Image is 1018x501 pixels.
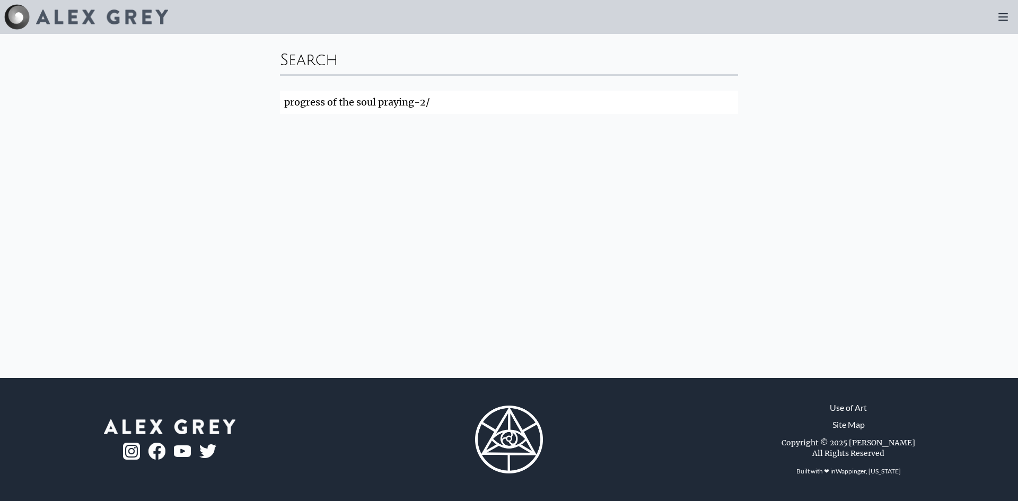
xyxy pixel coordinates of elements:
a: Use of Art [830,401,867,414]
img: youtube-logo.png [174,445,191,458]
div: All Rights Reserved [812,448,884,459]
div: Copyright © 2025 [PERSON_NAME] [782,437,915,448]
img: ig-logo.png [123,443,140,460]
img: fb-logo.png [148,443,165,460]
input: Search... [280,91,738,114]
div: Built with ❤ in [792,463,905,480]
a: Wappinger, [US_STATE] [836,467,901,475]
img: twitter-logo.png [199,444,216,458]
a: Site Map [832,418,865,431]
div: Search [280,42,738,74]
